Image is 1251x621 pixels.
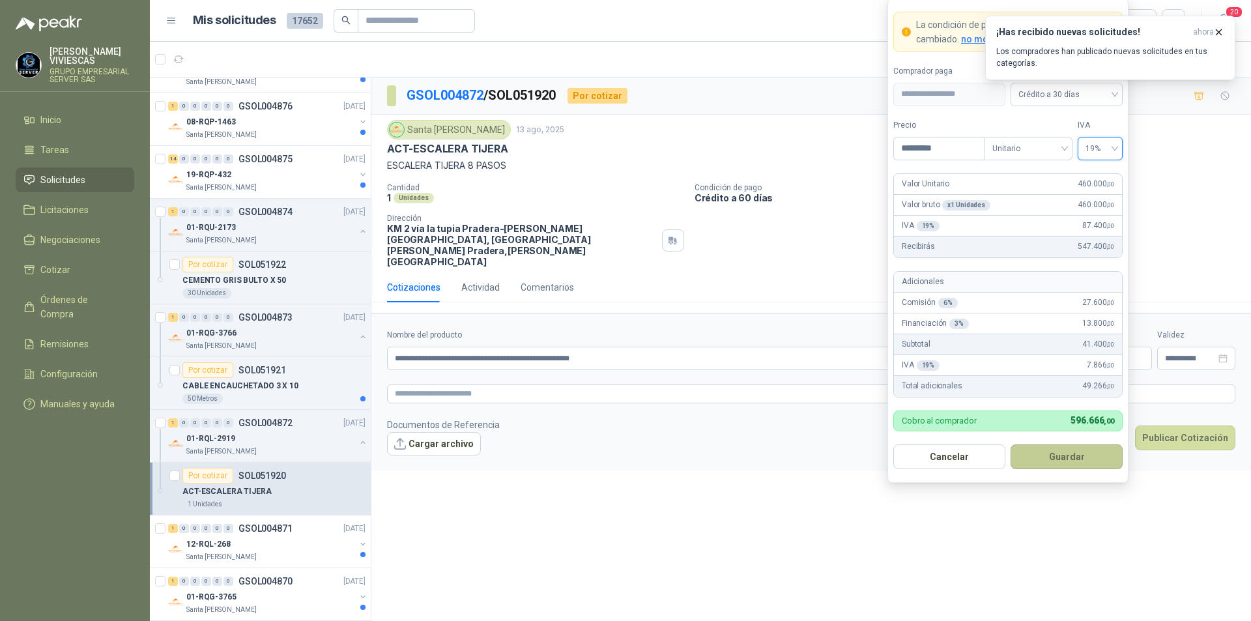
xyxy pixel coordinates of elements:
p: KM 2 vía la tupia Pradera-[PERSON_NAME][GEOGRAPHIC_DATA], [GEOGRAPHIC_DATA][PERSON_NAME] Pradera ... [387,223,657,267]
span: Órdenes de Compra [40,293,122,321]
div: Cotizaciones [387,280,440,295]
span: 27.600 [1082,296,1114,309]
p: 12-RQL-268 [186,538,231,551]
div: 0 [223,418,233,427]
label: Comprador paga [893,65,1005,78]
div: 0 [179,154,189,164]
a: 1 0 0 0 0 0 GSOL004873[DATE] Company Logo01-RQG-3766Santa [PERSON_NAME] [168,310,368,351]
div: 0 [190,577,200,586]
div: 19 % [917,360,940,371]
span: Configuración [40,367,98,381]
div: 0 [190,418,200,427]
div: 0 [190,524,200,533]
div: 19 % [917,221,940,231]
div: Por cotizar [182,257,233,272]
p: Los compradores han publicado nuevas solicitudes en tus categorías. [996,46,1224,69]
p: 01-RQL-2919 [186,433,235,445]
div: 0 [201,524,211,533]
div: 0 [223,313,233,322]
div: 0 [190,154,200,164]
button: Cancelar [893,444,1005,469]
span: 7.866 [1087,359,1114,371]
div: 0 [223,102,233,111]
div: 0 [201,418,211,427]
div: 0 [179,313,189,322]
a: Por cotizarSOL051921CABLE ENCAUCHETADO 3 X 1050 Metros [150,357,371,410]
p: GSOL004872 [238,418,293,427]
p: GSOL004871 [238,524,293,533]
a: Licitaciones [16,197,134,222]
p: ACT-ESCALERA TIJERA [387,142,508,156]
div: 0 [212,207,222,216]
button: ¡Has recibido nuevas solicitudes!ahora Los compradores han publicado nuevas solicitudes en tus ca... [985,16,1235,80]
span: Crédito a 30 días [1018,85,1115,104]
div: 0 [190,207,200,216]
a: 1 0 0 0 0 0 GSOL004876[DATE] Company Logo08-RQP-1463Santa [PERSON_NAME] [168,98,368,140]
span: Tareas [40,143,69,157]
a: 1 0 0 0 0 0 GSOL004870[DATE] Company Logo01-RQG-3765Santa [PERSON_NAME] [168,573,368,615]
div: x 1 Unidades [942,200,990,210]
span: exclamation-circle [902,27,911,36]
div: 0 [201,577,211,586]
p: SOL051921 [238,366,286,375]
p: Santa [PERSON_NAME] [186,235,257,246]
div: 0 [201,154,211,164]
span: 13.800 [1082,317,1114,330]
img: Company Logo [16,53,41,78]
p: Santa [PERSON_NAME] [186,341,257,351]
div: 0 [212,418,222,427]
span: 20 [1225,6,1243,18]
span: ,00 [1106,201,1114,209]
p: ESCALERA TIJERA 8 PASOS [387,158,1235,173]
p: Santa [PERSON_NAME] [186,77,257,87]
span: Negociaciones [40,233,100,247]
p: 01-RQG-3766 [186,327,237,339]
span: ,00 [1106,222,1114,229]
span: 17652 [287,13,323,29]
span: ahora [1193,27,1214,38]
p: SOL051920 [238,471,286,480]
p: [DATE] [343,153,366,166]
span: ,00 [1106,320,1114,327]
p: GSOL004873 [238,313,293,322]
p: / SOL051920 [407,85,557,106]
button: Cargar archivo [387,432,481,455]
p: Santa [PERSON_NAME] [186,446,257,457]
p: GSOL004870 [238,577,293,586]
a: Negociaciones [16,227,134,252]
div: 1 [168,207,178,216]
p: CABLE ENCAUCHETADO 3 X 10 [182,380,298,392]
div: 0 [223,577,233,586]
img: Logo peakr [16,16,82,31]
div: 3 % [949,319,969,329]
span: search [341,16,351,25]
label: Precio [893,119,985,132]
p: Santa [PERSON_NAME] [186,130,257,140]
p: GSOL004876 [238,102,293,111]
div: 0 [201,102,211,111]
div: 1 [168,313,178,322]
p: [DATE] [343,206,366,218]
span: ,00 [1106,362,1114,369]
span: ,00 [1106,383,1114,390]
p: Financiación [902,317,969,330]
div: 0 [212,524,222,533]
span: 460.000 [1078,199,1114,211]
p: 08-RQP-1463 [186,116,236,128]
a: Cotizar [16,257,134,282]
img: Company Logo [168,172,184,188]
p: Santa [PERSON_NAME] [186,182,257,193]
div: 0 [212,102,222,111]
div: 0 [223,154,233,164]
button: Publicar Cotización [1135,426,1235,450]
p: [DATE] [343,523,366,535]
a: 1 0 0 0 0 0 GSOL004871[DATE] Company Logo12-RQL-268Santa [PERSON_NAME] [168,521,368,562]
a: 1 0 0 0 0 0 GSOL004874[DATE] Company Logo01-RQU-2173Santa [PERSON_NAME] [168,204,368,246]
div: 0 [212,313,222,322]
p: 19-RQP-432 [186,169,231,181]
button: Guardar [1011,444,1123,469]
a: Manuales y ayuda [16,392,134,416]
p: Santa [PERSON_NAME] [186,605,257,615]
p: [DATE] [343,575,366,588]
div: 50 Metros [182,394,223,404]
